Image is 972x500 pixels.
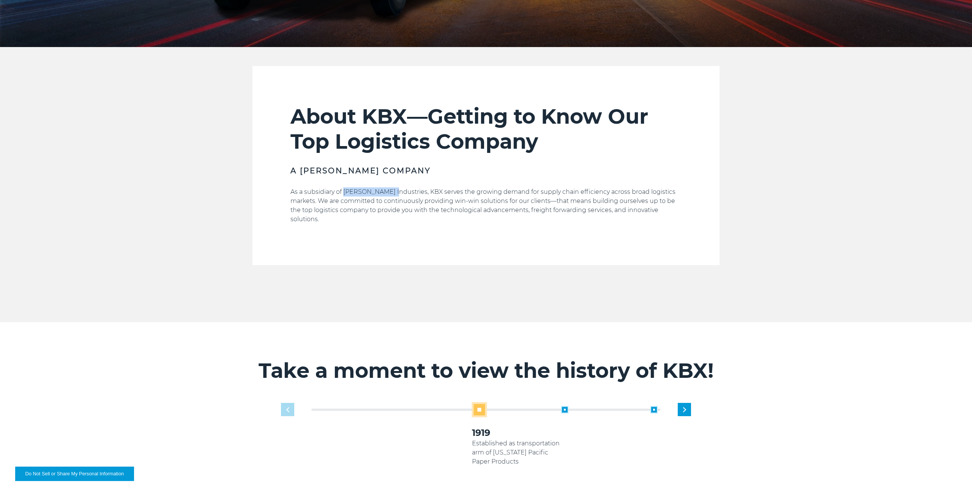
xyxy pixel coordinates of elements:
[252,358,720,383] h2: Take a moment to view the history of KBX!
[472,427,561,439] h3: 1919
[678,403,691,416] div: Next slide
[15,467,134,481] button: Do Not Sell or Share My Personal Information
[835,412,972,500] iframe: Chat Widget
[683,407,686,412] img: next slide
[472,439,561,466] p: Established as transportation arm of [US_STATE] Pacific Paper Products
[290,187,682,224] p: As a subsidiary of [PERSON_NAME] Industries, KBX serves the growing demand for supply chain effic...
[290,165,682,176] h3: A [PERSON_NAME] Company
[290,104,682,154] h2: About KBX—Getting to Know Our Top Logistics Company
